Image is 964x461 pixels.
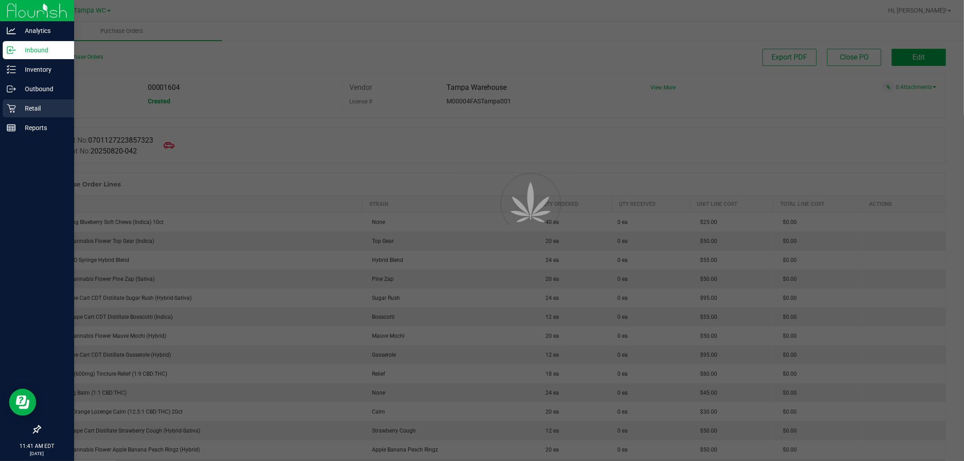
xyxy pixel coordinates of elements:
p: Retail [16,103,70,114]
inline-svg: Analytics [7,26,16,35]
inline-svg: Inventory [7,65,16,74]
p: Outbound [16,84,70,94]
p: [DATE] [4,450,70,457]
p: 11:41 AM EDT [4,442,70,450]
inline-svg: Reports [7,123,16,132]
p: Inventory [16,64,70,75]
inline-svg: Retail [7,104,16,113]
p: Inbound [16,45,70,56]
inline-svg: Inbound [7,46,16,55]
iframe: Resource center [9,389,36,416]
p: Analytics [16,25,70,36]
inline-svg: Outbound [7,84,16,93]
p: Reports [16,122,70,133]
